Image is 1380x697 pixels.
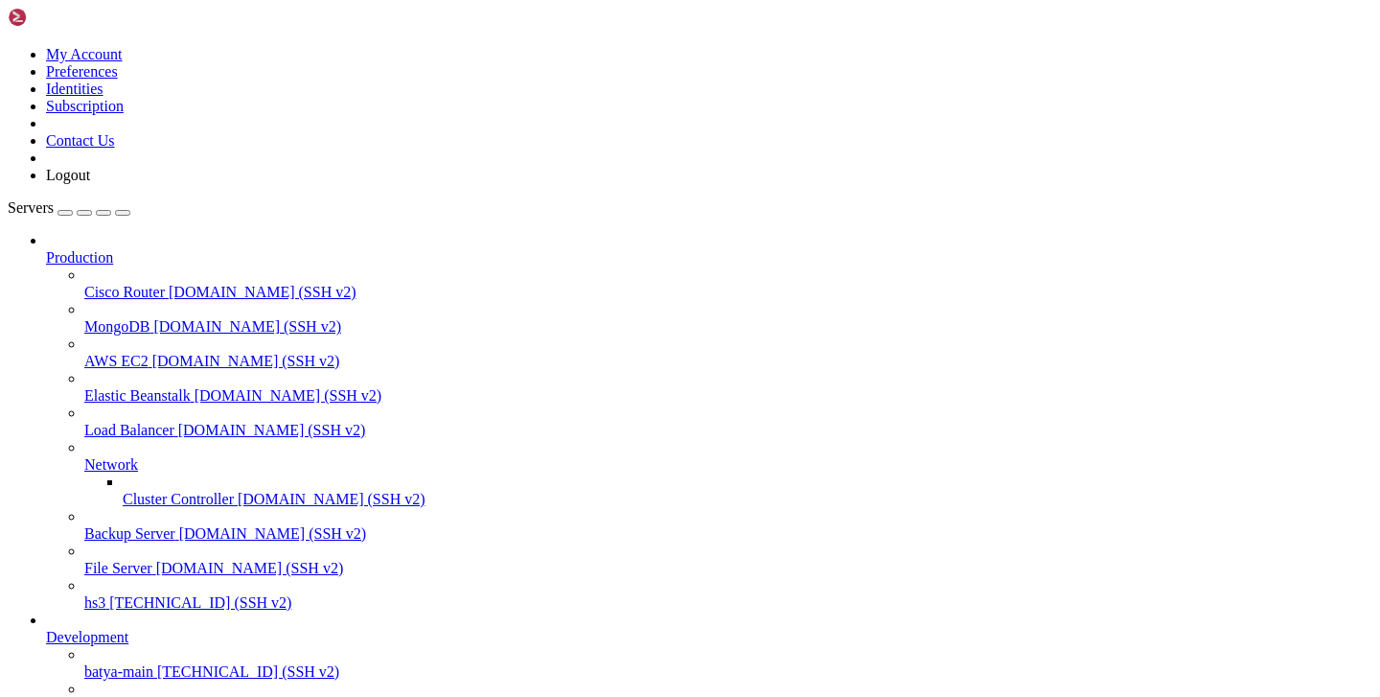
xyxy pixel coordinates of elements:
img: Shellngn [8,8,118,27]
span: Load Balancer [84,422,174,438]
a: AWS EC2 [DOMAIN_NAME] (SSH v2) [84,353,1372,370]
a: Backup Server [DOMAIN_NAME] (SSH v2) [84,525,1372,543]
li: Backup Server [DOMAIN_NAME] (SSH v2) [84,508,1372,543]
li: Elastic Beanstalk [DOMAIN_NAME] (SSH v2) [84,370,1372,405]
a: Cluster Controller [DOMAIN_NAME] (SSH v2) [123,491,1372,508]
a: MongoDB [DOMAIN_NAME] (SSH v2) [84,318,1372,336]
span: AWS EC2 [84,353,149,369]
span: Servers [8,199,54,216]
a: Servers [8,199,130,216]
span: Cluster Controller [123,491,234,507]
span: [DOMAIN_NAME] (SSH v2) [178,422,366,438]
a: Logout [46,167,90,183]
span: Development [46,629,128,645]
span: batya-main [84,663,153,680]
span: [DOMAIN_NAME] (SSH v2) [238,491,425,507]
li: Cluster Controller [DOMAIN_NAME] (SSH v2) [123,474,1372,508]
a: Elastic Beanstalk [DOMAIN_NAME] (SSH v2) [84,387,1372,405]
a: Identities [46,81,103,97]
span: Backup Server [84,525,175,542]
span: [DOMAIN_NAME] (SSH v2) [195,387,382,404]
li: batya-main [TECHNICAL_ID] (SSH v2) [84,646,1372,681]
span: [DOMAIN_NAME] (SSH v2) [179,525,367,542]
a: Cisco Router [DOMAIN_NAME] (SSH v2) [84,284,1372,301]
a: My Account [46,46,123,62]
span: Cisco Router [84,284,165,300]
a: Production [46,249,1372,267]
li: Load Balancer [DOMAIN_NAME] (SSH v2) [84,405,1372,439]
li: Network [84,439,1372,508]
li: AWS EC2 [DOMAIN_NAME] (SSH v2) [84,336,1372,370]
span: MongoDB [84,318,149,335]
a: Preferences [46,63,118,80]
li: hs3 [TECHNICAL_ID] (SSH v2) [84,577,1372,612]
span: [DOMAIN_NAME] (SSH v2) [156,560,344,576]
a: Load Balancer [DOMAIN_NAME] (SSH v2) [84,422,1372,439]
a: File Server [DOMAIN_NAME] (SSH v2) [84,560,1372,577]
span: File Server [84,560,152,576]
span: [DOMAIN_NAME] (SSH v2) [152,353,340,369]
a: batya-main [TECHNICAL_ID] (SSH v2) [84,663,1372,681]
span: hs3 [84,594,105,611]
span: [DOMAIN_NAME] (SSH v2) [153,318,341,335]
span: Production [46,249,113,266]
span: [TECHNICAL_ID] (SSH v2) [109,594,291,611]
a: Contact Us [46,132,115,149]
li: Production [46,232,1372,612]
a: Network [84,456,1372,474]
li: MongoDB [DOMAIN_NAME] (SSH v2) [84,301,1372,336]
a: Subscription [46,98,124,114]
li: File Server [DOMAIN_NAME] (SSH v2) [84,543,1372,577]
span: Network [84,456,138,473]
span: [TECHNICAL_ID] (SSH v2) [157,663,339,680]
span: Elastic Beanstalk [84,387,191,404]
a: hs3 [TECHNICAL_ID] (SSH v2) [84,594,1372,612]
li: Cisco Router [DOMAIN_NAME] (SSH v2) [84,267,1372,301]
span: [DOMAIN_NAME] (SSH v2) [169,284,356,300]
a: Development [46,629,1372,646]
